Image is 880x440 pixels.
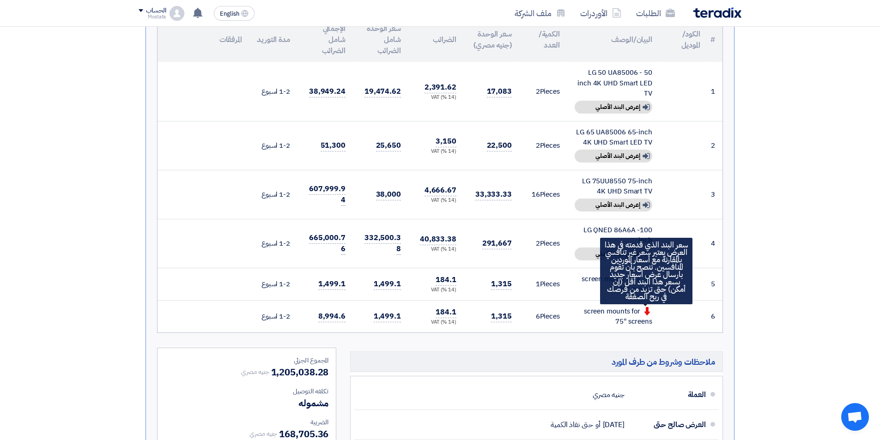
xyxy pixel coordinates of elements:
[841,403,869,431] div: Open chat
[519,18,567,62] th: الكمية/العدد
[297,18,353,62] th: الإجمالي شامل الضرائب
[436,136,456,147] span: 3,150
[575,127,652,148] div: LG 65 UA85006 65-inch 4K UHD Smart LED TV
[708,62,722,121] td: 1
[353,18,408,62] th: سعر الوحدة شامل الضرائب
[575,274,652,295] div: screen mount for a 98" screen
[603,420,625,429] span: [DATE]
[241,367,269,377] span: جنيه مصري
[416,319,456,326] div: (14 %) VAT
[519,219,567,268] td: Pieces
[214,6,255,21] button: English
[374,278,401,290] span: 1,499.1
[249,268,297,300] td: 1-2 اسبوع
[575,150,652,163] div: إعرض البند الأصلي
[536,238,540,248] span: 2
[708,268,722,300] td: 5
[416,246,456,253] div: (14 %) VAT
[536,311,540,321] span: 6
[271,365,329,379] span: 1,205,038.28
[482,238,512,249] span: 291,667
[364,232,401,255] span: 332,500.38
[249,300,297,332] td: 1-2 اسبوع
[708,300,722,332] td: 6
[249,121,297,170] td: 1-2 اسبوع
[165,356,328,365] div: المجموع الجزئي
[600,238,692,304] div: سعر البند الذي قدمته في هذا العرض يعتبر سعر غير تنافسي بالمقارنة مع أسعار الموردين المنافسين. ننص...
[436,307,456,318] span: 184.1
[660,18,708,62] th: الكود/الموديل
[491,278,512,290] span: 1,315
[693,7,741,18] img: Teradix logo
[632,384,706,406] div: العملة
[519,170,567,219] td: Pieces
[165,417,328,427] div: الضريبة
[575,176,652,197] div: LG 75UU8550 75-inch 4K UHD Smart TV
[519,268,567,300] td: Pieces
[487,86,512,97] span: 17,083
[249,170,297,219] td: 1-2 اسبوع
[249,429,277,439] span: جنيه مصري
[567,18,660,62] th: البيان/الوصف
[629,2,682,24] a: الطلبات
[436,274,456,286] span: 184.1
[139,14,166,19] div: Mostafa
[158,18,249,62] th: المرفقات
[416,94,456,102] div: (14 %) VAT
[416,197,456,205] div: (14 %) VAT
[425,185,456,196] span: 4,666.67
[321,140,346,151] span: 51,300
[708,170,722,219] td: 3
[425,82,456,93] span: 2,391.62
[536,140,540,151] span: 2
[708,121,722,170] td: 2
[309,183,346,206] span: 607,999.94
[575,306,652,327] div: screen mounts for 75" screens
[249,219,297,268] td: 1-2 اسبوع
[416,286,456,294] div: (14 %) VAT
[408,18,464,62] th: الضرائب
[507,2,573,24] a: ملف الشركة
[309,232,346,255] span: 665,000.76
[519,121,567,170] td: Pieces
[298,396,328,410] span: مشموله
[536,86,540,96] span: 2
[170,6,184,21] img: profile_test.png
[632,414,706,436] div: العرض صالح حتى
[575,247,652,260] div: إعرض البند الأصلي
[575,67,652,99] div: LG 50 UA85006 - 50 inch 4K UHD Smart LED TV
[519,62,567,121] td: Pieces
[364,86,401,97] span: 19,474.62
[575,225,652,246] div: LG QNED 86A6A -100 inch
[376,189,401,200] span: 38,000
[318,278,346,290] span: 1,499.1
[249,18,297,62] th: مدة التوريد
[420,234,456,245] span: 40,833.38
[593,386,625,404] div: جنيه مصري
[575,101,652,114] div: إعرض البند الأصلي
[595,420,601,429] span: أو
[416,148,456,156] div: (14 %) VAT
[249,62,297,121] td: 1-2 اسبوع
[708,219,722,268] td: 4
[573,2,629,24] a: الأوردرات
[519,300,567,332] td: Pieces
[536,279,540,289] span: 1
[464,18,519,62] th: سعر الوحدة (جنيه مصري)
[309,86,346,97] span: 38,949.24
[374,311,401,322] span: 1,499.1
[146,7,166,15] div: الحساب
[165,386,328,396] div: تكلفه التوصيل
[708,18,722,62] th: #
[487,140,512,151] span: 22,500
[220,11,239,17] span: English
[318,311,346,322] span: 8,994.6
[532,189,540,199] span: 16
[575,199,652,211] div: إعرض البند الأصلي
[376,140,401,151] span: 25,650
[350,351,723,372] h5: ملاحظات وشروط من طرف المورد
[491,311,512,322] span: 1,315
[551,420,593,429] span: حتى نفاذ الكمية
[475,189,512,200] span: 33,333.33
